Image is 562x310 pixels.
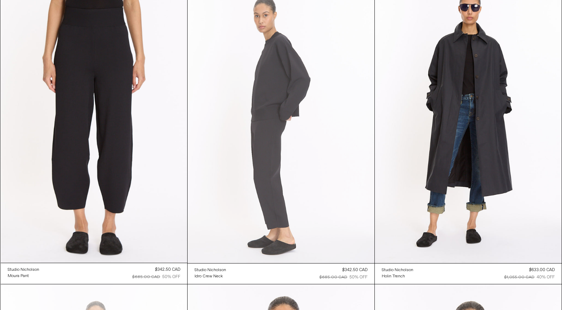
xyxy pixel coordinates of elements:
a: Idro Crew Neck [195,273,226,279]
div: $342.50 CAD [342,267,367,273]
div: 40% OFF [537,274,555,280]
a: Studio Nicholson [382,267,413,273]
div: $633.00 CAD [529,267,555,273]
div: $342.50 CAD [155,267,180,273]
div: Idro Crew Neck [195,274,223,279]
a: Holin Trench [382,273,413,279]
a: Studio Nicholson [8,267,39,273]
div: 50% OFF [349,274,367,280]
div: $685.00 CAD [132,274,160,280]
div: $685.00 CAD [320,274,347,280]
a: Moura Pant [8,273,39,279]
a: Studio Nicholson [195,267,226,273]
div: Moura Pant [8,273,29,279]
div: $1,055.00 CAD [504,274,535,280]
div: 50% OFF [162,274,180,280]
div: Holin Trench [382,274,405,279]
